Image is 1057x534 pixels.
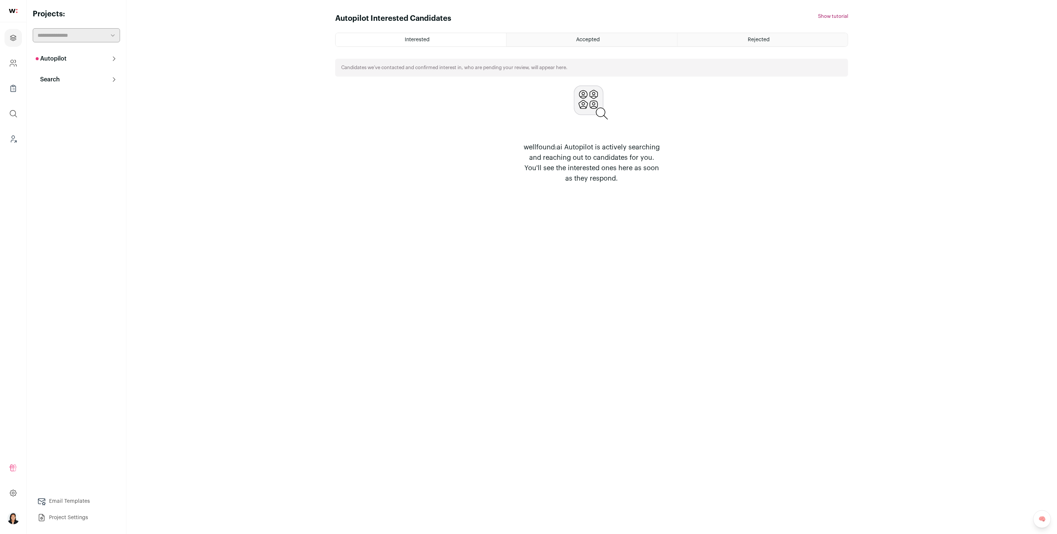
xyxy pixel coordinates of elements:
[9,9,17,13] img: wellfound-shorthand-0d5821cbd27db2630d0214b213865d53afaa358527fdda9d0ea32b1df1b89c2c.svg
[335,13,451,24] h1: Autopilot Interested Candidates
[4,130,22,148] a: Leads (Backoffice)
[33,9,120,19] h2: Projects:
[4,54,22,72] a: Company and ATS Settings
[520,142,663,184] p: wellfound:ai Autopilot is actively searching and reaching out to candidates for you. You'll see t...
[7,512,19,524] img: 13709957-medium_jpg
[1033,510,1051,528] a: 🧠
[33,494,120,509] a: Email Templates
[748,37,770,42] span: Rejected
[36,75,60,84] p: Search
[507,33,677,46] a: Accepted
[36,54,67,63] p: Autopilot
[33,510,120,525] a: Project Settings
[4,29,22,47] a: Projects
[576,37,600,42] span: Accepted
[341,65,568,71] p: Candidates we’ve contacted and confirmed interest in, who are pending your review, will appear here.
[405,37,430,42] span: Interested
[33,51,120,66] button: Autopilot
[7,512,19,524] button: Open dropdown
[33,72,120,87] button: Search
[678,33,848,46] a: Rejected
[818,13,848,19] button: Show tutorial
[4,80,22,97] a: Company Lists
